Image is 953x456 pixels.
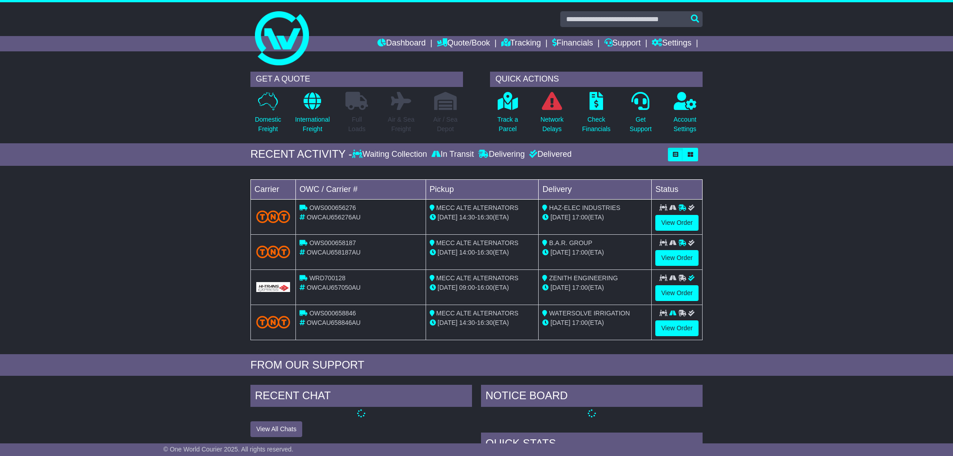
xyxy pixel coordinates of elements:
a: CheckFinancials [582,91,611,139]
div: NOTICE BOARD [481,385,703,409]
div: Delivering [476,150,527,160]
span: 14:30 [459,319,475,326]
span: MECC ALTE ALTERNATORS [436,239,519,246]
span: OWS000656276 [309,204,356,211]
span: © One World Courier 2025. All rights reserved. [163,446,294,453]
a: Dashboard [377,36,426,51]
a: Financials [552,36,593,51]
div: (ETA) [542,318,648,328]
a: DomesticFreight [254,91,281,139]
p: Full Loads [345,115,368,134]
div: - (ETA) [430,213,535,222]
span: [DATE] [550,319,570,326]
span: OWCAU658846AU [307,319,361,326]
span: 16:30 [477,214,493,221]
p: Air & Sea Freight [388,115,414,134]
span: WATERSOLVE IRRIGATION [549,310,630,317]
div: RECENT ACTIVITY - [250,148,352,161]
span: ZENITH ENGINEERING [549,274,617,282]
span: [DATE] [550,249,570,256]
span: MECC ALTE ALTERNATORS [436,204,519,211]
span: 16:30 [477,249,493,256]
div: - (ETA) [430,248,535,257]
span: 16:30 [477,319,493,326]
a: Settings [652,36,691,51]
span: 09:00 [459,284,475,291]
span: HAZ-ELEC INDUSTRIES [549,204,620,211]
img: TNT_Domestic.png [256,246,290,258]
div: (ETA) [542,213,648,222]
td: Delivery [539,179,652,199]
a: View Order [655,250,699,266]
img: TNT_Domestic.png [256,210,290,223]
td: Status [652,179,703,199]
td: Carrier [251,179,296,199]
div: - (ETA) [430,283,535,292]
p: Network Delays [540,115,563,134]
span: MECC ALTE ALTERNATORS [436,274,519,282]
img: TNT_Domestic.png [256,316,290,328]
a: Support [604,36,641,51]
span: OWCAU656276AU [307,214,361,221]
div: FROM OUR SUPPORT [250,359,703,372]
div: (ETA) [542,283,648,292]
span: [DATE] [550,214,570,221]
span: OWCAU658187AU [307,249,361,256]
div: RECENT CHAT [250,385,472,409]
p: Account Settings [674,115,697,134]
p: International Freight [295,115,330,134]
a: Track aParcel [497,91,518,139]
span: 17:00 [572,319,588,326]
p: Check Financials [582,115,611,134]
span: [DATE] [438,249,458,256]
span: OWS000658187 [309,239,356,246]
a: View Order [655,285,699,301]
img: GetCarrierServiceLogo [256,282,290,292]
p: Domestic Freight [255,115,281,134]
p: Track a Parcel [497,115,518,134]
td: Pickup [426,179,539,199]
a: NetworkDelays [540,91,564,139]
span: 16:00 [477,284,493,291]
span: OWS000658846 [309,310,356,317]
p: Air / Sea Depot [433,115,458,134]
a: Tracking [501,36,541,51]
p: Get Support [630,115,652,134]
div: (ETA) [542,248,648,257]
span: WRD700128 [309,274,345,282]
div: In Transit [429,150,476,160]
a: Quote/Book [437,36,490,51]
div: GET A QUOTE [250,72,463,87]
a: View Order [655,320,699,336]
span: [DATE] [550,284,570,291]
span: [DATE] [438,319,458,326]
span: B.A.R. GROUP [549,239,592,246]
a: InternationalFreight [295,91,330,139]
div: Waiting Collection [352,150,429,160]
span: 17:00 [572,284,588,291]
div: QUICK ACTIONS [490,72,703,87]
a: View Order [655,215,699,231]
span: 17:00 [572,214,588,221]
span: [DATE] [438,214,458,221]
button: View All Chats [250,421,302,437]
div: Delivered [527,150,572,160]
td: OWC / Carrier # [296,179,426,199]
span: OWCAU657050AU [307,284,361,291]
span: 14:30 [459,214,475,221]
span: MECC ALTE ALTERNATORS [436,310,519,317]
span: 14:00 [459,249,475,256]
div: - (ETA) [430,318,535,328]
a: AccountSettings [673,91,697,139]
span: [DATE] [438,284,458,291]
a: GetSupport [629,91,652,139]
span: 17:00 [572,249,588,256]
